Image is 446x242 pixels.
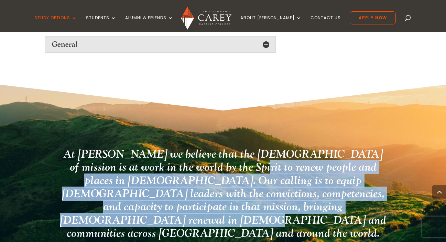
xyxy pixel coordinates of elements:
[86,15,116,32] a: Students
[125,15,173,32] a: Alumni & Friends
[34,15,77,32] a: Study Options
[52,40,269,49] h5: General
[311,15,341,32] a: Contact Us
[350,11,396,24] a: Apply Now
[181,7,231,30] img: Carey Baptist College
[240,15,302,32] a: About [PERSON_NAME]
